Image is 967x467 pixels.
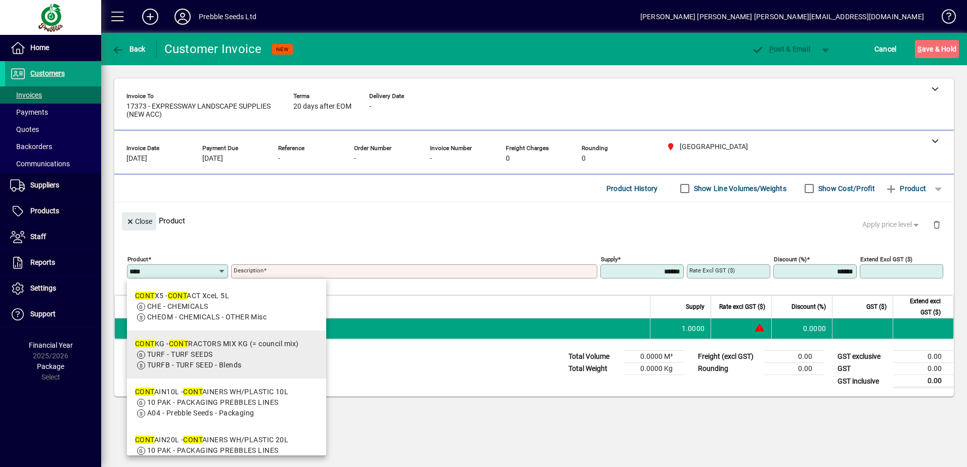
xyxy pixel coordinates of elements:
[832,351,893,363] td: GST exclusive
[792,301,826,312] span: Discount (%)
[147,361,241,369] span: TURFB - TURF SEED - Blends
[30,232,46,241] span: Staff
[183,436,202,444] em: CONT
[582,155,586,163] span: 0
[147,398,278,406] span: 10 PAK - PACKAGING PREBBLES LINES
[30,43,49,52] span: Home
[147,302,208,310] span: CHE - CHEMICALS
[915,40,959,58] button: Save & Hold
[5,199,101,224] a: Products
[37,362,64,370] span: Package
[764,351,824,363] td: 0.00
[640,9,924,25] div: [PERSON_NAME] [PERSON_NAME] [PERSON_NAME][EMAIL_ADDRESS][DOMAIN_NAME]
[682,323,705,334] span: 1.0000
[126,103,278,119] span: 17373 - EXPRESSWAY LANDSCAPE SUPPLIES (NEW ACC)
[832,375,893,388] td: GST inclusive
[769,45,774,53] span: P
[169,340,189,348] em: CONT
[29,341,73,349] span: Financial Year
[925,212,949,237] button: Delete
[893,363,954,375] td: 0.00
[10,91,42,99] span: Invoices
[127,331,326,379] mat-option: CONTKG - CONTRACTORS MIX KG (= council mix)
[135,387,288,397] div: AIN10L - AINERS WH/PLASTIC 10L
[862,219,921,230] span: Apply price level
[135,388,154,396] em: CONT
[5,138,101,155] a: Backorders
[832,363,893,375] td: GST
[752,45,810,53] span: ost & Email
[430,155,432,163] span: -
[606,180,658,197] span: Product History
[30,284,56,292] span: Settings
[30,207,59,215] span: Products
[624,363,685,375] td: 0.0000 Kg
[135,436,154,444] em: CONT
[122,212,156,230] button: Close
[199,9,256,25] div: Prebble Seeds Ltd
[10,125,39,133] span: Quotes
[934,2,954,35] a: Knowledge Base
[135,435,288,445] div: AIN20L - AINERS WH/PLASTIC 20L
[5,86,101,104] a: Invoices
[126,213,152,230] span: Close
[601,256,618,263] mat-label: Supply
[5,155,101,172] a: Communications
[917,41,956,57] span: ave & Hold
[30,69,65,77] span: Customers
[147,350,212,358] span: TURF - TURF SEEDS
[135,340,155,348] em: CONT
[5,121,101,138] a: Quotes
[135,292,155,300] em: CONT
[30,181,59,189] span: Suppliers
[5,276,101,301] a: Settings
[5,173,101,198] a: Suppliers
[874,41,897,57] span: Cancel
[276,46,289,53] span: NEW
[10,160,70,168] span: Communications
[101,40,157,58] app-page-header-button: Back
[135,339,298,349] div: KG - RACTORS MIX KG (= council mix)
[872,40,899,58] button: Cancel
[168,292,187,300] em: CONT
[893,351,954,363] td: 0.00
[30,310,56,318] span: Support
[119,216,159,225] app-page-header-button: Close
[369,103,371,111] span: -
[5,224,101,250] a: Staff
[563,351,624,363] td: Total Volume
[816,183,875,194] label: Show Cost/Profit
[693,351,764,363] td: Freight (excl GST)
[202,155,223,163] span: [DATE]
[5,250,101,275] a: Reports
[917,45,921,53] span: S
[114,202,954,239] div: Product
[5,104,101,121] a: Payments
[893,375,954,388] td: 0.00
[693,363,764,375] td: Rounding
[860,256,912,263] mat-label: Extend excl GST ($)
[746,40,815,58] button: Post & Email
[147,409,254,417] span: A04 - Prebble Seeds - Packaging
[925,220,949,229] app-page-header-button: Delete
[689,267,735,274] mat-label: Rate excl GST ($)
[109,40,148,58] button: Back
[858,216,925,234] button: Apply price level
[774,256,807,263] mat-label: Discount (%)
[126,155,147,163] span: [DATE]
[719,301,765,312] span: Rate excl GST ($)
[899,296,941,318] span: Extend excl GST ($)
[183,388,202,396] em: CONT
[127,256,148,263] mat-label: Product
[147,446,278,454] span: 10 PAK - PACKAGING PREBBLES LINES
[135,291,267,301] div: X5 - ACT XceL 5L
[692,183,786,194] label: Show Line Volumes/Weights
[686,301,705,312] span: Supply
[354,155,356,163] span: -
[771,318,832,339] td: 0.0000
[10,143,52,151] span: Backorders
[5,302,101,327] a: Support
[164,41,262,57] div: Customer Invoice
[278,155,280,163] span: -
[147,313,267,321] span: CHEOM - CHEMICALS - OTHER Misc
